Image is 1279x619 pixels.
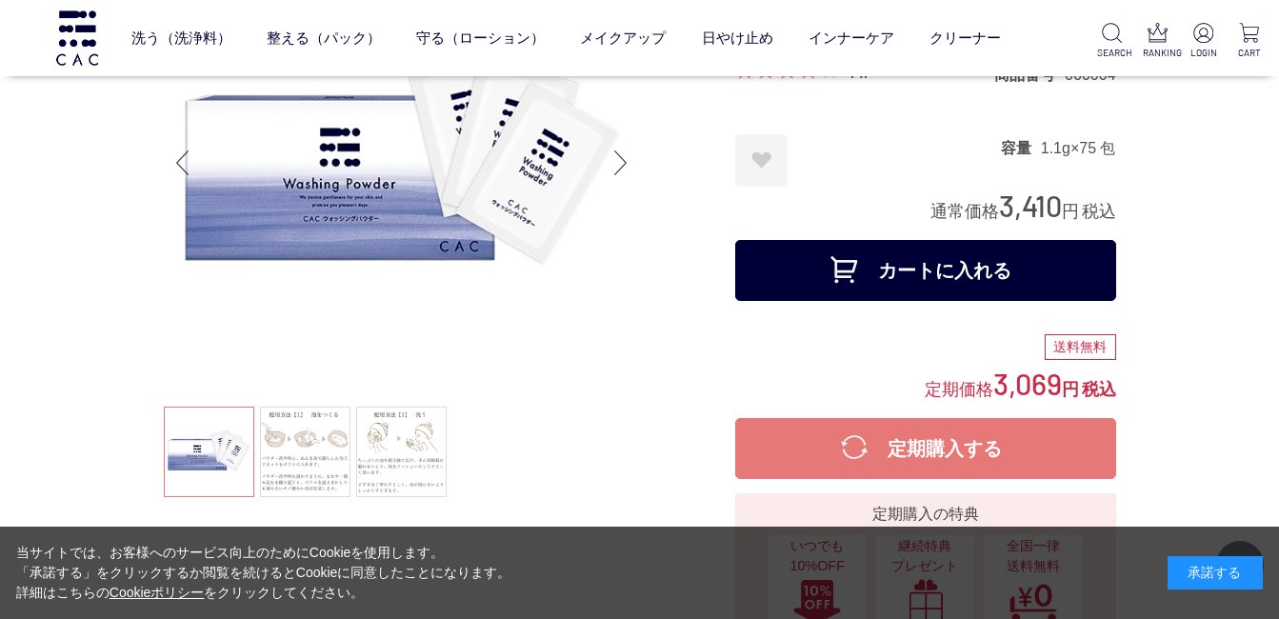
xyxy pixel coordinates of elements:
[1143,23,1172,60] a: RANKING
[999,188,1062,223] span: 3,410
[735,240,1116,301] button: カートに入れる
[110,585,205,600] a: Cookieポリシー
[131,12,231,63] a: 洗う（洗浄料）
[1189,46,1218,60] p: LOGIN
[743,503,1109,526] div: 定期購入の特典
[164,125,202,201] div: Previous slide
[1062,202,1079,221] span: 円
[16,543,511,603] div: 当サイトでは、お客様へのサービス向上のためにCookieを使用します。 「承諾する」をクリックするか閲覧を続けるとCookieに同意したことになります。 詳細はこちらの をクリックしてください。
[1097,23,1127,60] a: SEARCH
[1062,380,1079,399] span: 円
[1234,23,1264,60] a: CART
[416,12,545,63] a: 守る（ローション）
[602,125,640,201] div: Next slide
[1168,556,1263,589] div: 承諾する
[267,12,381,63] a: 整える（パック）
[1189,23,1218,60] a: LOGIN
[1082,202,1116,221] span: 税込
[1045,334,1116,361] div: 送料無料
[580,12,666,63] a: メイクアップ
[1041,138,1116,158] dd: 1.1g×75 包
[1143,46,1172,60] p: RANKING
[53,10,101,65] img: logo
[993,366,1062,401] span: 3,069
[930,202,999,221] span: 通常価格
[925,378,993,399] span: 定期価格
[1097,46,1127,60] p: SEARCH
[1001,138,1041,158] dt: 容量
[929,12,1001,63] a: クリーナー
[702,12,773,63] a: 日やけ止め
[809,12,894,63] a: インナーケア
[1082,380,1116,399] span: 税込
[1234,46,1264,60] p: CART
[735,418,1116,479] button: 定期購入する
[735,134,788,187] a: お気に入りに登録する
